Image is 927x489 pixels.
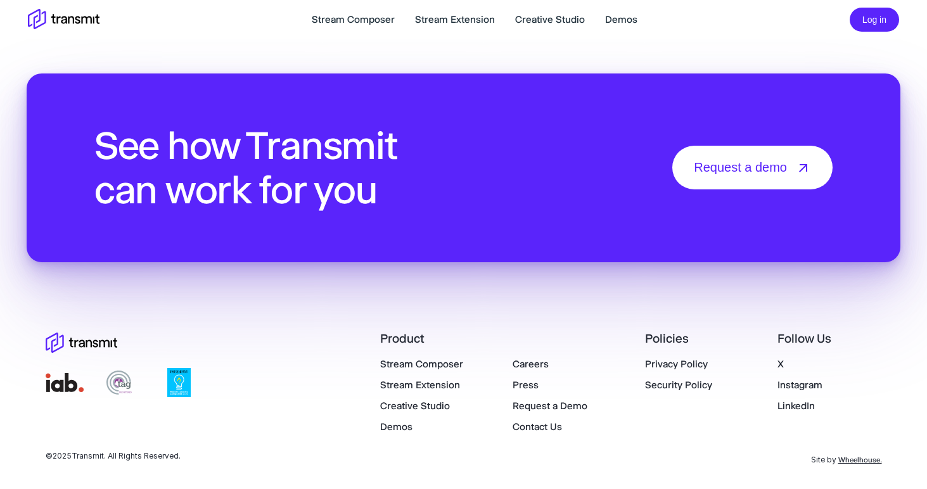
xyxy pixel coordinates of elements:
a: Creative Studio [380,400,450,412]
a: Request a demo [672,146,833,189]
a: Careers [513,358,549,370]
a: Stream Composer [312,12,395,27]
a: Log in [850,13,899,25]
a: Demos [605,12,637,27]
a: Stream Composer [380,358,463,370]
a: X [777,358,784,370]
div: Follow Us [777,331,882,352]
a: Instagram [777,379,822,391]
span: Site by [811,451,882,469]
div: Policies [645,331,750,352]
a: Press [513,379,539,391]
img: iab Member [46,373,84,392]
a: Creative Studio [515,12,585,27]
a: Stream Extension [415,12,495,27]
img: Fast Company Most Innovative Companies 2022 [167,368,191,397]
a: Stream Extension [380,379,460,391]
a: Contact Us [513,421,562,433]
p: See how Transmit can work for you [94,124,400,212]
a: Demos [380,421,412,433]
a: Privacy Policy [645,358,708,370]
a: Request a Demo [513,400,587,412]
div: Product [380,331,617,352]
button: Log in [850,8,899,32]
img: Tag Registered [106,371,132,395]
a: Security Policy [645,379,712,391]
a: LinkedIn [777,400,815,412]
span: © 2025 Transmit. All Rights Reserved. [46,451,181,469]
a: Wheelhouse. [838,455,882,464]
